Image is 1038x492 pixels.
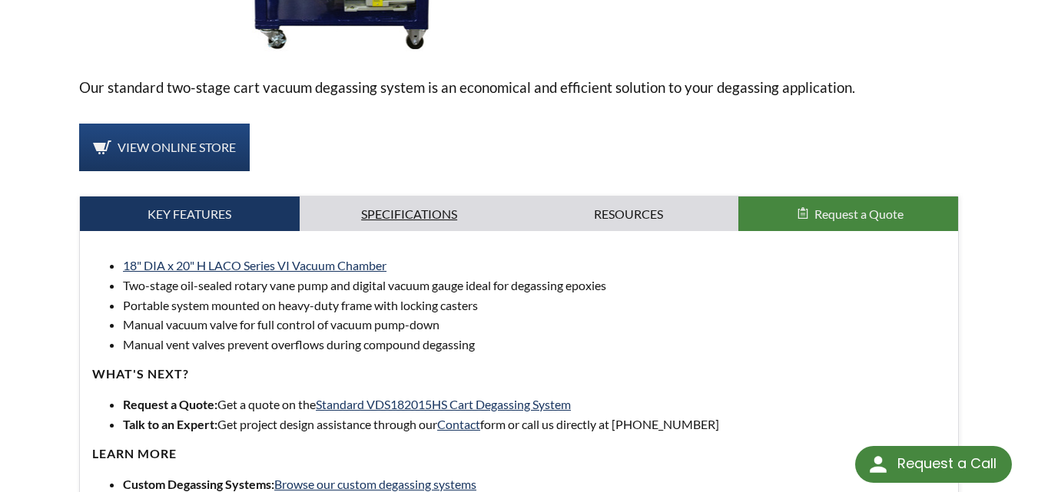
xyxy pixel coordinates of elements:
li: Get a quote on the [123,395,946,414]
strong: Request a Quote: [123,397,217,411]
strong: Custom Degassing Systems: [123,477,274,491]
li: Manual vacuum valve for full control of vacuum pump-down [123,315,946,335]
img: round button [866,452,890,477]
button: Request a Quote [738,196,958,232]
strong: Talk to an Expert: [123,417,217,431]
h4: WHAT'S NEXT? [92,366,946,382]
li: Manual vent valves prevent overflows during compound degassing [123,335,946,355]
a: Key Features [80,196,300,232]
h4: LEARN MORE [92,446,946,462]
div: Request a Call [855,446,1012,483]
span: Request a Quote [814,206,904,221]
a: Resources [519,196,739,232]
li: Two-stage oil-sealed rotary vane pump and digital vacuum gauge ideal for degassing epoxies [123,276,946,296]
a: Contact [437,417,480,431]
p: Our standard two-stage cart vacuum degassing system is an economical and efficient solution to yo... [79,76,959,99]
a: Specifications [300,196,519,232]
div: Request a Call [897,446,997,481]
a: Browse our custom degassing systems [274,477,476,491]
span: View Online Store [118,140,236,154]
a: Standard VDS182015HS Cart Degassing System [316,397,571,411]
li: Portable system mounted on heavy-duty frame with locking casters [123,296,946,315]
a: 18" DIA x 20" H LACO Series VI Vacuum Chamber [123,258,386,272]
a: View Online Store [79,124,250,171]
li: Get project design assistance through our form or call us directly at [PHONE_NUMBER] [123,414,946,434]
